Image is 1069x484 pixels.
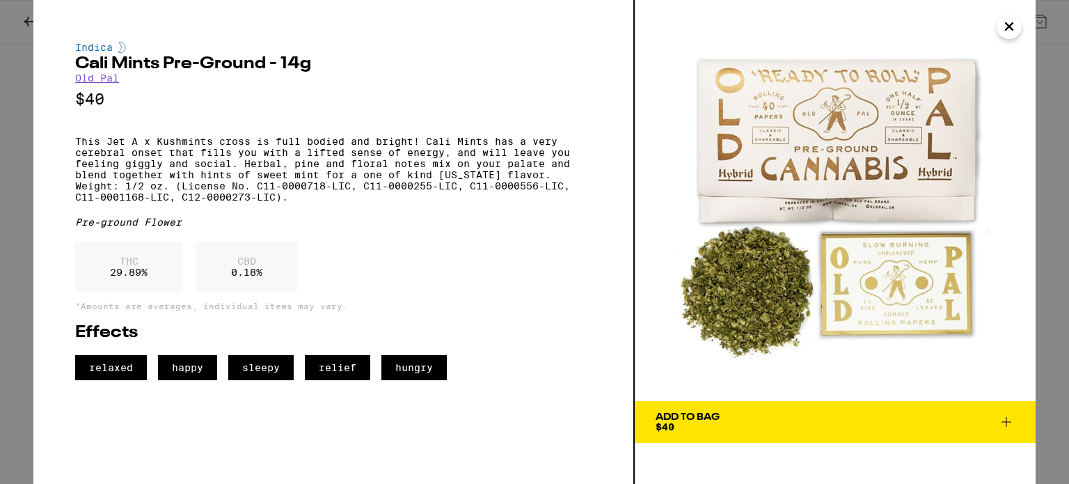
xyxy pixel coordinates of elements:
p: This Jet A x Kushmints cross is full bodied and bright! Cali Mints has a very cerebral onset that... [75,136,592,203]
h2: Cali Mints Pre-Ground - 14g [75,56,592,72]
h2: Effects [75,325,592,341]
div: Add To Bag [656,412,720,422]
span: relaxed [75,355,147,380]
span: happy [158,355,217,380]
a: Old Pal [75,72,119,84]
p: $40 [75,91,592,108]
div: Indica [75,42,592,53]
div: Pre-ground Flower [75,217,592,228]
p: CBD [231,256,262,267]
button: Add To Bag$40 [635,401,1036,443]
div: 29.89 % [75,242,182,292]
button: Close [997,14,1022,39]
span: hungry [381,355,447,380]
p: THC [110,256,148,267]
img: indicaColor.svg [118,42,126,53]
span: relief [305,355,370,380]
span: $40 [656,421,674,432]
p: *Amounts are averages, individual items may vary. [75,302,592,311]
span: Hi. Need any help? [8,10,100,21]
span: sleepy [228,355,294,380]
div: 0.18 % [196,242,297,292]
